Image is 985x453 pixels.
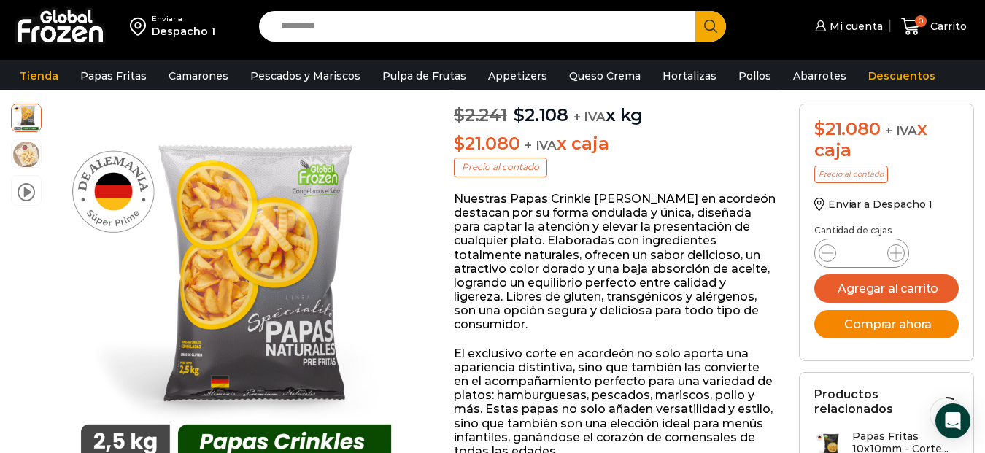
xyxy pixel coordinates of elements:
a: Mi cuenta [811,12,883,41]
span: papas-crinkles [12,102,41,131]
div: x caja [814,119,959,161]
a: Appetizers [481,62,555,90]
p: Nuestras Papas Crinkle [PERSON_NAME] en acordeón destacan por su forma ondulada y única, diseñada... [454,192,777,332]
span: $ [814,118,825,139]
bdi: 2.108 [514,104,568,125]
button: Comprar ahora [814,310,959,338]
span: fto1 [12,140,41,169]
a: Enviar a Despacho 1 [814,198,932,211]
a: Papas Fritas [73,62,154,90]
div: Despacho 1 [152,24,215,39]
span: + IVA [885,123,917,138]
div: Enviar a [152,14,215,24]
p: x caja [454,133,777,155]
bdi: 21.080 [454,133,519,154]
button: Search button [695,11,726,42]
button: Agregar al carrito [814,274,959,303]
span: 0 [915,15,927,27]
a: Queso Crema [562,62,648,90]
span: Mi cuenta [826,19,883,34]
a: 0 Carrito [897,9,970,44]
img: address-field-icon.svg [130,14,152,39]
h2: Productos relacionados [814,387,959,415]
span: Carrito [927,19,967,34]
a: Pescados y Mariscos [243,62,368,90]
p: Precio al contado [454,158,547,177]
a: Tienda [12,62,66,90]
bdi: 2.241 [454,104,507,125]
a: Camarones [161,62,236,90]
input: Product quantity [848,243,876,263]
p: x kg [454,90,777,126]
span: $ [454,133,465,154]
span: Enviar a Despacho 1 [828,198,932,211]
p: Precio al contado [814,166,888,183]
bdi: 21.080 [814,118,880,139]
p: Cantidad de cajas [814,225,959,236]
a: Descuentos [861,62,943,90]
a: Abarrotes [786,62,854,90]
div: Open Intercom Messenger [935,403,970,438]
span: $ [514,104,525,125]
span: + IVA [573,109,606,124]
span: $ [454,104,465,125]
a: Pollos [731,62,779,90]
span: + IVA [525,138,557,152]
a: Hortalizas [655,62,724,90]
a: Pulpa de Frutas [375,62,474,90]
